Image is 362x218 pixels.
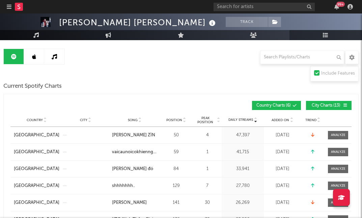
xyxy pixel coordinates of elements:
div: 4 [195,132,220,139]
a: [GEOGRAPHIC_DATA] [14,199,59,206]
span: Current Spotify Charts [3,82,62,90]
div: 99 + [336,2,345,7]
div: [DATE] [266,199,299,206]
div: 84 [161,166,191,172]
span: Trend [305,118,316,122]
span: Added On [272,118,289,122]
div: 50 [161,132,191,139]
div: [PERSON_NAME] [PERSON_NAME] [59,17,217,28]
div: 1 [195,166,220,172]
div: 41,715 [223,149,262,156]
a: [PERSON_NAME] đó [112,166,158,172]
div: 47,397 [223,132,262,139]
div: shhhhhhh.. [112,183,135,189]
div: 27,780 [223,183,262,189]
div: [DATE] [266,132,299,139]
input: Search for artists [214,3,315,11]
div: 7 [195,183,220,189]
button: Country Charts(6) [252,101,301,110]
div: Include Features [321,70,355,78]
span: Daily Streams [228,117,253,122]
a: [GEOGRAPHIC_DATA] [14,132,59,139]
span: Peak Position [195,116,216,124]
div: 129 [161,183,191,189]
div: [DATE] [266,149,299,156]
span: Country [27,118,43,122]
a: [GEOGRAPHIC_DATA] [14,149,59,156]
span: City Charts ( 13 ) [310,104,341,108]
button: Track [226,17,268,27]
div: 59 [161,149,191,156]
a: [GEOGRAPHIC_DATA] [14,166,59,172]
a: shhhhhhh.. [112,183,158,189]
div: [DATE] [266,166,299,172]
div: [PERSON_NAME] ZÌN [112,132,155,139]
div: [PERSON_NAME] [112,199,147,206]
div: [PERSON_NAME] đó [112,166,153,172]
button: City Charts(13) [306,101,352,110]
span: Position [166,118,182,122]
input: Search Playlists/Charts [260,51,344,64]
div: 30 [195,199,220,206]
div: 33,941 [223,166,262,172]
div: 141 [161,199,191,206]
span: Country Charts ( 6 ) [256,104,291,108]
a: vaicaunoicokhiennguoithaydoi [112,149,158,156]
span: Playlists/Charts [3,32,67,40]
div: [DATE] [266,183,299,189]
button: 99+ [334,4,339,9]
a: [PERSON_NAME] ZÌN [112,132,158,139]
a: [GEOGRAPHIC_DATA] [14,183,59,189]
span: City [80,118,87,122]
div: 26,269 [223,199,262,206]
div: 1 [195,149,220,156]
a: [PERSON_NAME] [112,199,158,206]
span: Song [128,118,138,122]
